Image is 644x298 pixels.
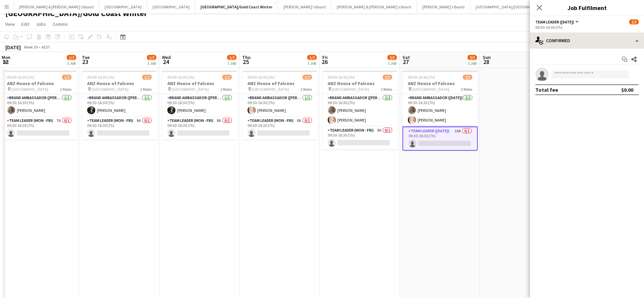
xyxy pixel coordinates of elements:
span: 22 [1,58,10,66]
span: 09:30-16:30 (7h) [328,75,355,80]
button: [GEOGRAPHIC_DATA] [147,0,195,13]
span: Tue [82,54,90,60]
app-card-role: Brand Ambassador ([PERSON_NAME])2/209:30-16:30 (7h)[PERSON_NAME][PERSON_NAME] [322,94,397,127]
span: 25 [241,58,251,66]
app-card-role: Team Leader (Mon - Fri)7A0/109:30-16:30 (7h) [2,117,77,140]
app-card-role: Brand Ambassador ([PERSON_NAME])1/109:30-16:30 (7h)[PERSON_NAME] [162,94,237,117]
span: Week 39 [22,45,39,50]
span: Sat [402,54,410,60]
app-card-role: Team Leader (Mon - Fri)8A0/109:30-16:30 (7h) [242,117,317,140]
span: 09:30-16:30 (7h) [408,75,435,80]
span: 2 Roles [381,87,392,92]
span: [GEOGRAPHIC_DATA] [92,87,128,92]
h3: ANZ House of Falcons [322,80,397,86]
span: Sun [483,54,491,60]
h3: ANZ House of Falcons [162,80,237,86]
span: Fri [322,54,328,60]
span: 09:30-16:30 (7h) [87,75,114,80]
span: Wed [162,54,171,60]
span: 1/2 [222,75,232,80]
span: [GEOGRAPHIC_DATA] [172,87,209,92]
button: [PERSON_NAME] & [PERSON_NAME]'s Board [14,0,99,13]
div: Confirmed [530,32,644,49]
a: Comms [50,20,70,28]
button: Team Leader ([DATE]) [535,19,580,24]
div: AEST [42,45,50,50]
span: Edit [21,21,29,27]
app-job-card: 09:30-16:30 (7h)1/2ANZ House of Falcons [GEOGRAPHIC_DATA]2 RolesBrand Ambassador ([PERSON_NAME])1... [82,71,157,140]
div: 1 Job [147,61,156,66]
div: 1 Job [388,61,396,66]
span: 09:30-16:30 (7h) [248,75,275,80]
span: [GEOGRAPHIC_DATA] [412,87,449,92]
app-job-card: 09:30-16:30 (7h)1/2ANZ House of Falcons [GEOGRAPHIC_DATA]2 RolesBrand Ambassador ([PERSON_NAME])1... [242,71,317,140]
a: View [3,20,17,28]
span: 28 [482,58,491,66]
button: [GEOGRAPHIC_DATA] [99,0,147,13]
span: Thu [242,54,251,60]
div: $0.00 [621,86,633,93]
app-card-role: Team Leader (Mon - Fri)9A0/109:30-16:30 (7h) [82,117,157,140]
span: 09:30-16:30 (7h) [7,75,34,80]
h3: ANZ House of Falcons [2,80,77,86]
app-card-role: Brand Ambassador ([PERSON_NAME])1/109:30-16:30 (7h)[PERSON_NAME] [242,94,317,117]
span: 2 Roles [220,87,232,92]
app-card-role: Brand Ambassador ([PERSON_NAME])1/109:30-16:30 (7h)[PERSON_NAME] [2,94,77,117]
span: 1/2 [307,55,317,60]
h3: ANZ House of Falcons [402,80,478,86]
span: [GEOGRAPHIC_DATA] [252,87,289,92]
span: 1/2 [303,75,312,80]
span: 1/2 [62,75,71,80]
app-card-role: Brand Ambassador ([DATE])2/209:30-16:30 (7h)[PERSON_NAME][PERSON_NAME] [402,94,478,127]
div: [DATE] [5,44,21,51]
span: 1/2 [67,55,76,60]
span: 27 [401,58,410,66]
span: View [5,21,15,27]
button: [PERSON_NAME] & [PERSON_NAME]'s Board [331,0,417,13]
a: Edit [19,20,32,28]
span: Mon [2,54,10,60]
span: 2 Roles [60,87,71,92]
span: Comms [53,21,68,27]
app-job-card: 09:30-16:30 (7h)1/2ANZ House of Falcons [GEOGRAPHIC_DATA]2 RolesBrand Ambassador ([PERSON_NAME])1... [162,71,237,140]
app-job-card: 09:30-16:30 (7h)1/2ANZ House of Falcons [GEOGRAPHIC_DATA]2 RolesBrand Ambassador ([PERSON_NAME])1... [2,71,77,140]
app-card-role: Brand Ambassador ([PERSON_NAME])1/109:30-16:30 (7h)[PERSON_NAME] [82,94,157,117]
div: 1 Job [308,61,316,66]
span: 24 [161,58,171,66]
span: [GEOGRAPHIC_DATA] [332,87,369,92]
div: 09:30-16:30 (7h) [535,25,639,30]
span: 2/3 [629,19,639,24]
span: 09:30-16:30 (7h) [167,75,195,80]
div: 1 Job [227,61,236,66]
span: 2 Roles [301,87,312,92]
h3: ANZ House of Falcons [82,80,157,86]
div: 1 Job [468,61,477,66]
app-card-role: Team Leader (Mon - Fri)8A0/109:30-16:30 (7h) [162,117,237,140]
span: Team Leader (Saturday) [535,19,574,24]
span: 1/2 [227,55,236,60]
span: 2/3 [463,75,472,80]
span: 2/3 [387,55,397,60]
div: Total fee [535,86,558,93]
span: 23 [81,58,90,66]
h3: ANZ House of Falcons [242,80,317,86]
button: [GEOGRAPHIC_DATA]/Gold Coast Winter [195,0,278,13]
span: 1/2 [147,55,156,60]
h3: Job Fulfilment [530,3,644,12]
app-job-card: 09:30-16:30 (7h)2/3ANZ House of Falcons [GEOGRAPHIC_DATA]2 RolesBrand Ambassador ([PERSON_NAME])2... [322,71,397,149]
h1: [GEOGRAPHIC_DATA]/Gold Coast Winter [5,8,147,18]
app-card-role: Team Leader ([DATE])10A0/109:30-16:30 (7h) [402,127,478,151]
a: Jobs [33,20,49,28]
app-job-card: 09:30-16:30 (7h)2/3ANZ House of Falcons [GEOGRAPHIC_DATA]2 RolesBrand Ambassador ([DATE])2/209:30... [402,71,478,151]
span: 2/3 [383,75,392,80]
button: [PERSON_NAME]'s Board [278,0,331,13]
div: 1 Job [67,61,76,66]
button: [PERSON_NAME]'s Board [417,0,470,13]
span: 2 Roles [461,87,472,92]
